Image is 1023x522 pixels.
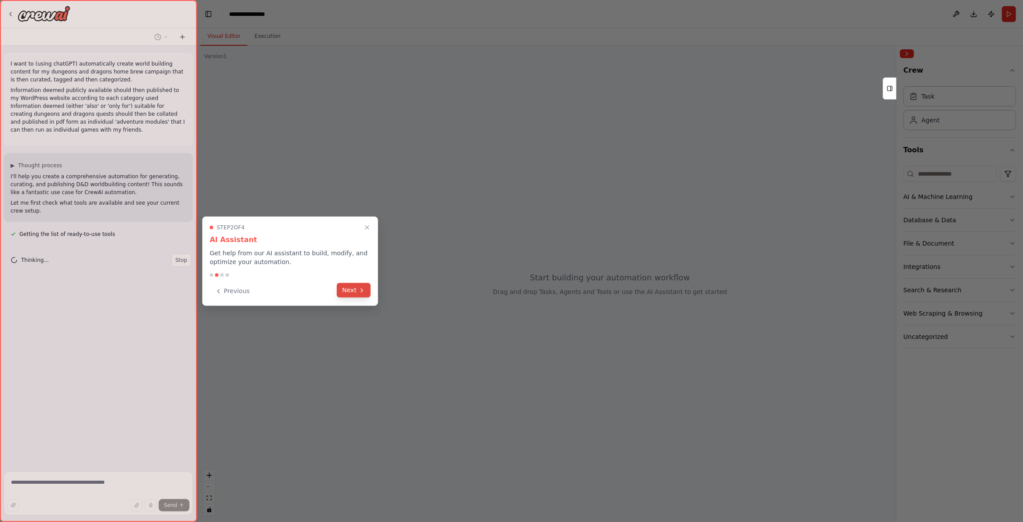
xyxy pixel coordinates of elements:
h3: AI Assistant [210,235,371,245]
button: Next [337,283,371,298]
p: Get help from our AI assistant to build, modify, and optimize your automation. [210,249,371,266]
button: Close walkthrough [362,222,372,233]
button: Previous [210,284,255,298]
span: Step 2 of 4 [217,224,245,231]
button: Hide left sidebar [202,8,215,20]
